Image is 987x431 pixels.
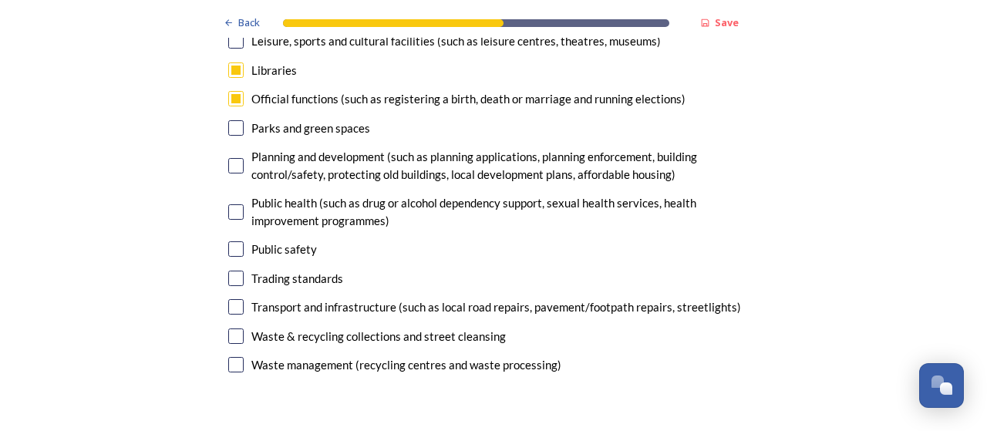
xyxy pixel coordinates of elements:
[251,356,561,374] div: Waste management (recycling centres and waste processing)
[251,62,297,79] div: Libraries
[251,148,759,183] div: Planning and development (such as planning applications, planning enforcement, building control/s...
[251,241,317,258] div: Public safety
[715,15,739,29] strong: Save
[251,328,506,345] div: Waste & recycling collections and street cleansing
[251,298,741,316] div: Transport and infrastructure (such as local road repairs, pavement/footpath repairs, streetlights)
[251,32,661,50] div: Leisure, sports and cultural facilities (such as leisure centres, theatres, museums)
[251,90,686,108] div: Official functions (such as registering a birth, death or marriage and running elections)
[251,120,370,137] div: Parks and green spaces
[238,15,260,30] span: Back
[251,270,343,288] div: Trading standards
[251,194,759,229] div: Public health (such as drug or alcohol dependency support, sexual health services, health improve...
[919,363,964,408] button: Open Chat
